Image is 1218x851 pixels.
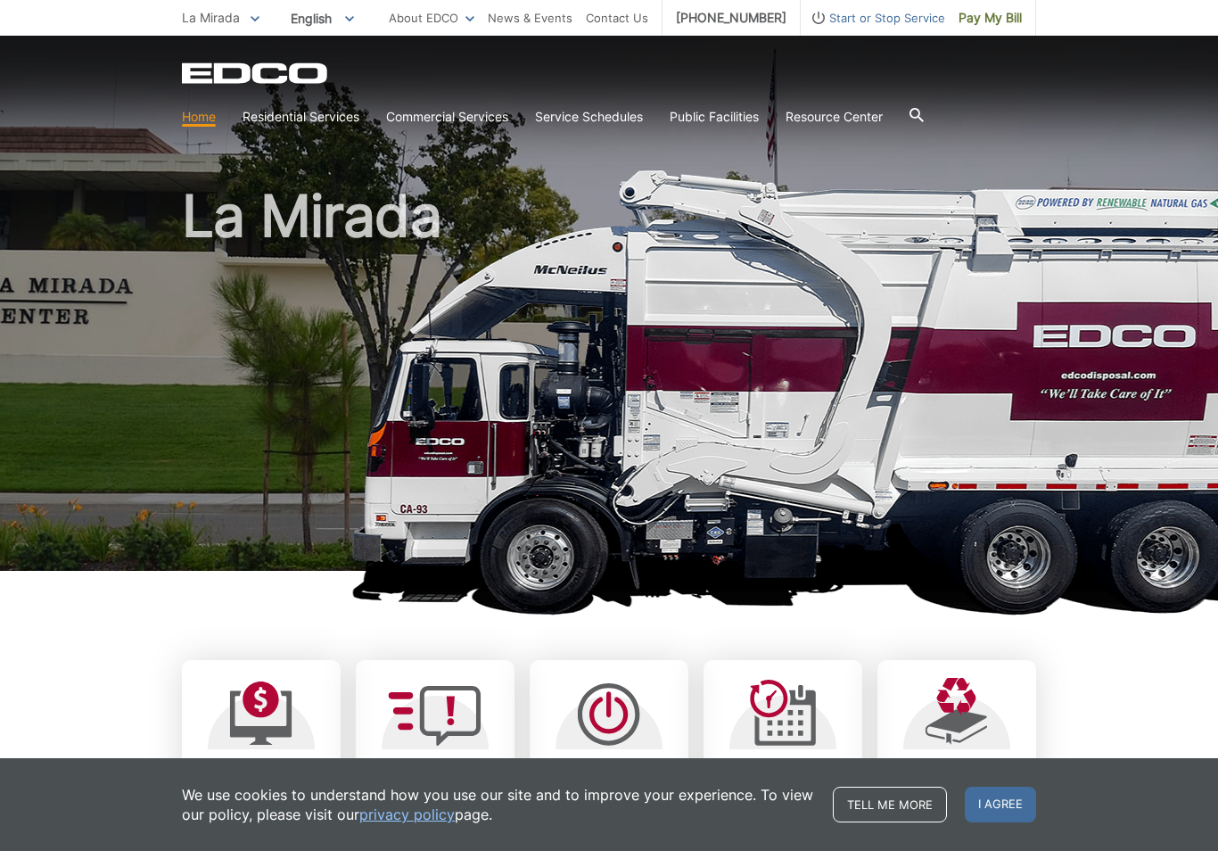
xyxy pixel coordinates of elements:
[965,787,1036,822] span: I agree
[586,8,648,28] a: Contact Us
[182,10,240,25] span: La Mirada
[488,8,572,28] a: News & Events
[833,787,947,822] a: Tell me more
[959,8,1022,28] span: Pay My Bill
[786,107,883,127] a: Resource Center
[670,107,759,127] a: Public Facilities
[359,805,455,824] a: privacy policy
[535,107,643,127] a: Service Schedules
[182,785,815,824] p: We use cookies to understand how you use our site and to improve your experience. To view our pol...
[182,107,216,127] a: Home
[182,187,1036,579] h1: La Mirada
[182,62,330,84] a: EDCD logo. Return to the homepage.
[389,8,474,28] a: About EDCO
[386,107,508,127] a: Commercial Services
[243,107,359,127] a: Residential Services
[277,4,367,33] span: English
